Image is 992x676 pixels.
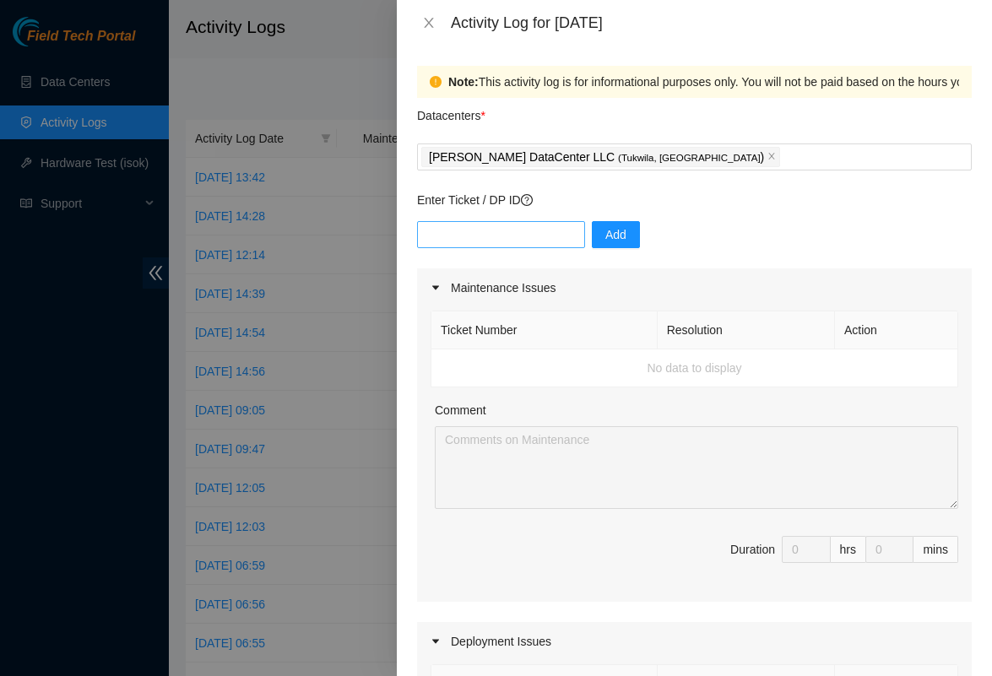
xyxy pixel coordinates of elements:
[417,191,972,209] p: Enter Ticket / DP ID
[435,426,958,509] textarea: Comment
[431,311,658,349] th: Ticket Number
[417,268,972,307] div: Maintenance Issues
[422,16,436,30] span: close
[429,148,764,167] p: [PERSON_NAME] DataCenter LLC )
[618,153,761,163] span: ( Tukwila, [GEOGRAPHIC_DATA]
[521,194,533,206] span: question-circle
[831,536,866,563] div: hrs
[730,540,775,559] div: Duration
[448,73,479,91] strong: Note:
[417,622,972,661] div: Deployment Issues
[835,311,958,349] th: Action
[431,349,958,387] td: No data to display
[451,14,972,32] div: Activity Log for [DATE]
[592,221,640,248] button: Add
[431,283,441,293] span: caret-right
[430,76,442,88] span: exclamation-circle
[431,636,441,646] span: caret-right
[605,225,626,244] span: Add
[417,98,485,125] p: Datacenters
[913,536,958,563] div: mins
[435,401,486,419] label: Comment
[658,311,835,349] th: Resolution
[417,15,441,31] button: Close
[767,152,776,162] span: close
